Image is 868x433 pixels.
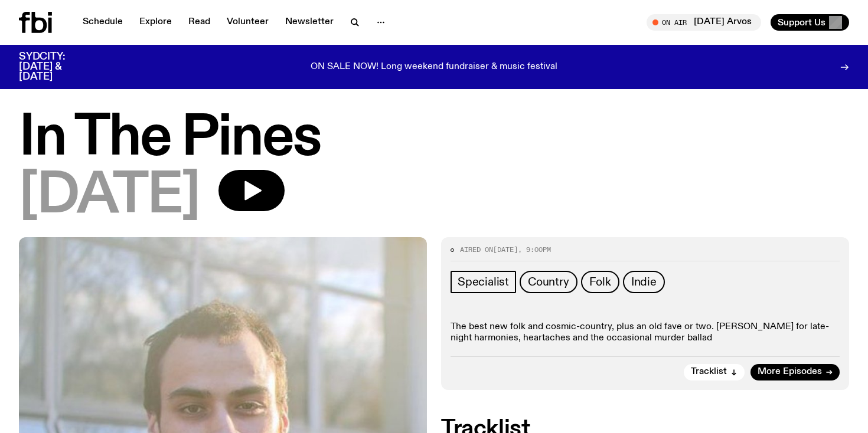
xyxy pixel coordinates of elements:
[458,275,509,288] span: Specialist
[451,271,516,293] a: Specialist
[750,364,840,380] a: More Episodes
[518,245,551,254] span: , 9:00pm
[691,368,727,376] span: Tracklist
[778,17,825,28] span: Support Us
[631,275,657,288] span: Indie
[520,271,577,293] a: Country
[278,14,341,31] a: Newsletter
[589,275,611,288] span: Folk
[132,14,179,31] a: Explore
[623,271,665,293] a: Indie
[451,322,840,344] p: The best new folk and cosmic-country, plus an old fave or two. [PERSON_NAME] for late-night harmo...
[19,170,200,223] span: [DATE]
[181,14,217,31] a: Read
[493,245,518,254] span: [DATE]
[581,271,619,293] a: Folk
[19,112,849,165] h1: In The Pines
[220,14,276,31] a: Volunteer
[19,52,94,82] h3: SYDCITY: [DATE] & [DATE]
[758,368,822,376] span: More Episodes
[528,275,569,288] span: Country
[684,364,745,380] button: Tracklist
[460,245,493,254] span: Aired on
[311,62,557,73] p: ON SALE NOW! Long weekend fundraiser & music festival
[771,14,849,31] button: Support Us
[76,14,130,31] a: Schedule
[647,14,761,31] button: On Air[DATE] Arvos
